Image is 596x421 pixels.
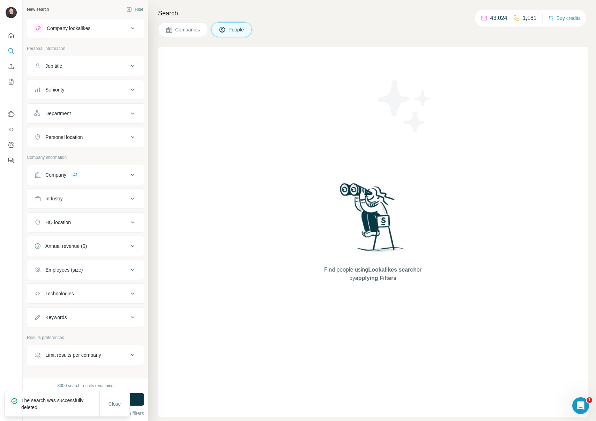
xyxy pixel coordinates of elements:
[27,81,144,98] button: Seniority
[368,267,417,273] span: Lookalikes search
[45,62,62,69] div: Job title
[337,181,409,259] img: Surfe Illustration - Woman searching with binoculars
[27,334,144,341] p: Results preferences
[27,6,49,13] div: New search
[70,172,81,178] div: 41
[45,290,74,297] div: Technologies
[45,243,87,250] div: Annual revenue ($)
[121,4,148,15] button: Hide
[27,285,144,302] button: Technologies
[523,14,537,22] p: 1,181
[27,129,144,146] button: Personal location
[58,383,114,389] div: 3000 search results remaining
[373,75,436,138] img: Surfe Illustration - Stars
[158,8,588,18] h4: Search
[6,75,17,88] button: My lists
[104,398,126,410] button: Close
[27,347,144,363] button: Limit results per company
[47,25,90,32] div: Company lookalikes
[317,266,429,282] span: Find people using or by
[27,238,144,254] button: Annual revenue ($)
[27,154,144,161] p: Company information
[27,105,144,122] button: Department
[6,123,17,136] button: Use Surfe API
[6,108,17,120] button: Use Surfe on LinkedIn
[27,190,144,207] button: Industry
[572,397,589,414] iframe: Intercom live chat
[6,60,17,73] button: Enrich CSV
[109,400,121,407] span: Close
[548,13,581,23] button: Buy credits
[21,397,99,411] p: The search was successfully deleted
[6,29,17,42] button: Quick start
[45,195,63,202] div: Industry
[45,266,83,273] div: Employees (size)
[45,171,66,178] div: Company
[27,58,144,74] button: Job title
[27,214,144,231] button: HQ location
[45,219,71,226] div: HQ location
[490,14,507,22] p: 43,024
[355,275,396,281] span: applying Filters
[27,167,144,183] button: Company41
[45,86,64,93] div: Seniority
[6,45,17,57] button: Search
[27,20,144,37] button: Company lookalikes
[175,26,201,33] span: Companies
[45,314,67,321] div: Keywords
[587,397,592,403] span: 1
[27,261,144,278] button: Employees (size)
[229,26,245,33] span: People
[6,154,17,167] button: Feedback
[6,7,17,18] img: Avatar
[27,45,144,52] p: Personal information
[45,134,83,141] div: Personal location
[6,139,17,151] button: Dashboard
[27,309,144,326] button: Keywords
[45,110,71,117] div: Department
[45,352,101,359] div: Limit results per company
